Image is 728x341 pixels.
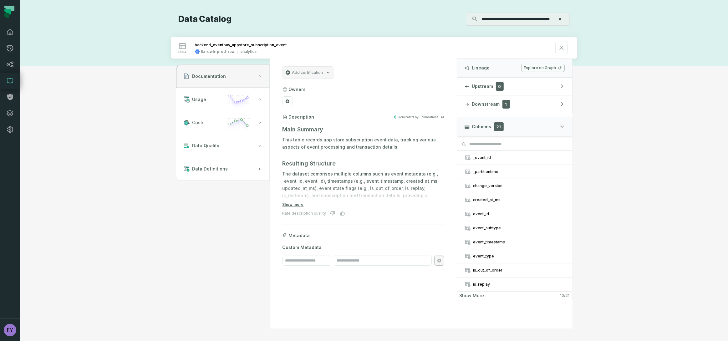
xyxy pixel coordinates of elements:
h3: Resulting Structure [283,159,444,168]
div: is_out_of_order [473,268,565,273]
span: 0 [496,82,504,91]
h3: Description [289,114,314,120]
button: event_subtype [457,221,572,235]
span: type unknown [465,169,471,175]
div: analytics [241,49,257,54]
button: event_id [457,207,572,221]
div: _event_id [473,155,565,160]
button: _partitiontime [457,165,572,179]
span: Columns [472,124,491,130]
div: ltx-dwh-prod-raw [201,49,235,54]
h3: Main Summary [283,125,444,134]
span: Metadata [289,232,310,239]
button: Clear search query [557,16,563,22]
div: backend_eventpay_appstore_subscription_event [195,43,287,47]
span: Costs [192,120,205,126]
span: Usage [192,96,206,103]
button: Upstream0 [457,78,572,95]
span: type unknown [465,281,471,288]
span: type unknown [465,253,471,259]
span: table [178,50,187,53]
button: is_out_of_order [457,263,572,277]
button: Generated by Foundational AI [393,115,444,119]
button: event_timestamp [457,235,572,249]
div: event_timestamp [473,240,565,245]
button: created_at_ms [457,193,572,207]
div: event_type [473,254,565,259]
div: event_subtype [473,226,565,231]
span: Data Definitions [192,166,228,172]
img: avatar of eyal [4,324,16,336]
span: Documentation [192,73,226,79]
h1: Data Catalog [179,14,232,25]
p: The dataset comprises multiple columns such as event metadata (e.g., _event_id, event_id), timest... [283,170,444,206]
div: event_id [473,211,565,216]
span: Data Quality [192,143,220,149]
span: 21 [494,122,504,131]
span: Custom Metadata [283,244,444,251]
div: created_at_ms [473,197,565,202]
span: type unknown [465,197,471,203]
span: type unknown [465,225,471,231]
div: Rate description quality [283,211,326,216]
span: Lineage [472,65,490,71]
p: This table records app store subscription event data, tracking various aspects of event processin... [283,136,444,151]
button: Show more10/21 [457,292,572,300]
div: is_replay [473,282,565,287]
div: change_version [473,183,565,188]
h3: Owners [289,86,306,93]
span: type unknown [465,239,471,245]
span: type unknown [465,267,471,273]
span: Add certification [292,70,323,75]
button: _event_id [457,151,572,165]
span: Show more [460,293,484,298]
button: Columns21 [457,117,573,136]
span: 1 [502,100,510,109]
span: type unknown [465,211,471,217]
div: _partitiontime [473,169,565,174]
a: Explore on Graph [521,64,565,72]
button: event_type [457,249,572,263]
button: change_version [457,179,572,193]
span: Downstream [472,101,500,107]
span: Upstream [472,83,493,89]
button: Show more [283,202,304,207]
button: tableltx-dwh-prod-rawanalytics [171,37,577,59]
span: 10 / 21 [560,293,570,298]
span: type unknown [465,155,471,161]
button: Add certification [283,66,333,79]
button: Downstream1 [457,95,572,113]
span: type unknown [465,183,471,189]
button: is_replay [457,277,572,291]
